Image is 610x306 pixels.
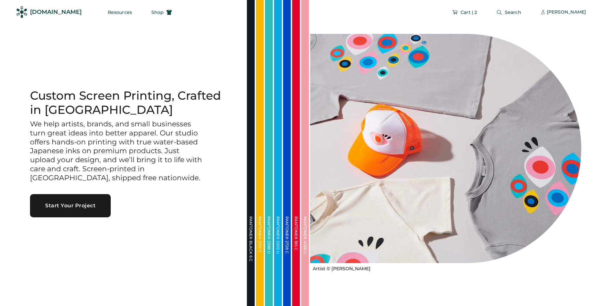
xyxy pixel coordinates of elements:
button: Resources [100,6,140,19]
div: PANTONE® 185 C [294,216,298,281]
button: Shop [144,6,180,19]
div: PANTONE® 2398 U [267,216,271,281]
iframe: Front Chat [579,277,607,305]
div: PANTONE® 3514 C [258,216,262,281]
span: Cart | 2 [461,10,477,15]
h3: We help artists, brands, and small businesses turn great ideas into better apparel. Our studio of... [30,120,204,183]
button: Start Your Project [30,194,111,217]
div: Artist © [PERSON_NAME] [313,266,371,272]
button: Cart | 2 [444,6,485,19]
div: PANTONE® BLACK 6 C [249,216,253,281]
span: Search [505,10,521,15]
button: Search [489,6,529,19]
div: PANTONE® 2202 U [276,216,280,281]
span: Shop [151,10,164,15]
div: [PERSON_NAME] [547,9,586,15]
div: [DOMAIN_NAME] [30,8,82,16]
div: PANTONE® 4066 U [303,216,307,281]
a: Artist © [PERSON_NAME] [310,263,371,272]
h1: Custom Screen Printing, Crafted in [GEOGRAPHIC_DATA] [30,89,231,117]
img: Rendered Logo - Screens [16,6,27,18]
div: PANTONE® 2728 C [285,216,289,281]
